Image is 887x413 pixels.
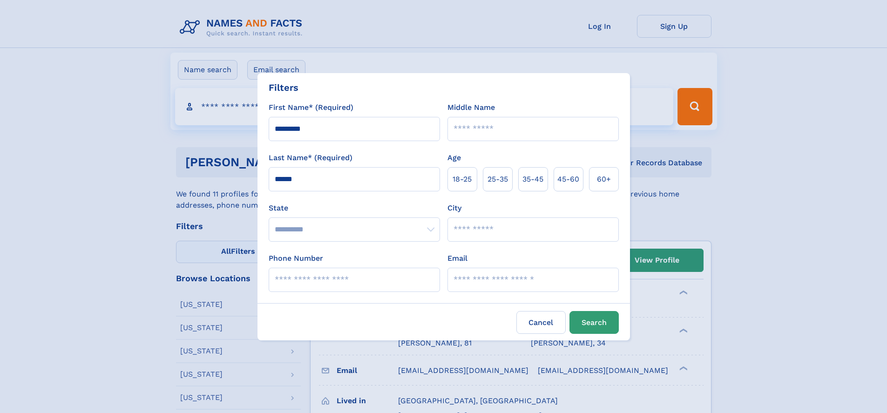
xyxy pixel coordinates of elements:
label: First Name* (Required) [269,102,353,113]
label: Middle Name [447,102,495,113]
button: Search [569,311,619,334]
label: Age [447,152,461,163]
label: Email [447,253,467,264]
label: City [447,203,461,214]
label: Phone Number [269,253,323,264]
span: 60+ [597,174,611,185]
span: 35‑45 [522,174,543,185]
label: State [269,203,440,214]
label: Last Name* (Required) [269,152,352,163]
div: Filters [269,81,298,95]
span: 25‑35 [488,174,508,185]
label: Cancel [516,311,566,334]
span: 18‑25 [453,174,472,185]
span: 45‑60 [557,174,579,185]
